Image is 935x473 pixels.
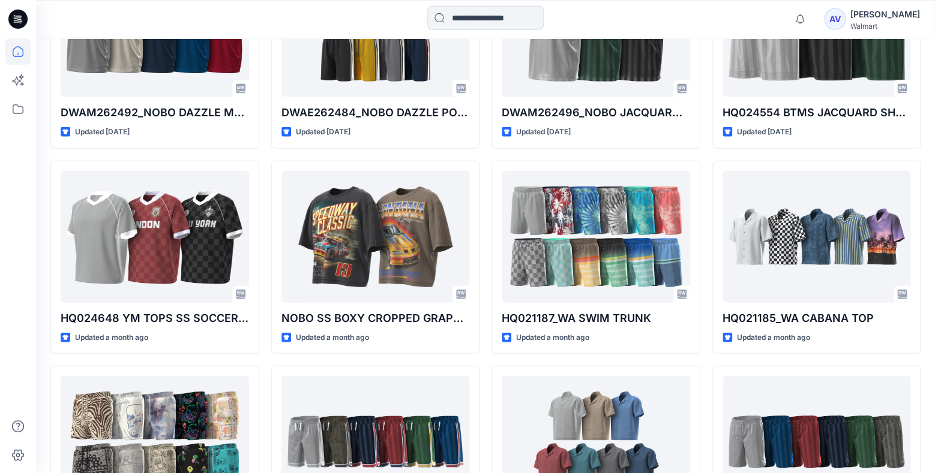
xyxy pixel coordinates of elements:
[281,104,470,121] p: DWAE262484_NOBO DAZZLE POLYESTER SIDE PANEL E-WAIST BASKETBALL SHORT
[296,126,350,138] p: Updated [DATE]
[75,126,130,138] p: Updated [DATE]
[516,332,589,344] p: Updated a month ago
[502,104,690,121] p: DWAM262496_NOBO JACQUARD MESH MUSCLE TANK W-RIB
[723,104,911,121] p: HQ024554 BTMS JACQUARD SHORT
[281,171,470,303] a: NOBO SS BOXY CROPPED GRAPHIC TEE
[737,332,810,344] p: Updated a month ago
[61,310,249,327] p: HQ024648 YM TOPS SS SOCCER JERSEY
[281,310,470,327] p: NOBO SS BOXY CROPPED GRAPHIC TEE
[850,22,920,31] div: Walmart
[502,171,690,303] a: HQ021187_WA SWIM TRUNK
[824,8,846,30] div: AV
[850,7,920,22] div: [PERSON_NAME]
[723,171,911,303] a: HQ021185_WA CABANA TOP
[296,332,369,344] p: Updated a month ago
[61,171,249,303] a: HQ024648 YM TOPS SS SOCCER JERSEY
[502,310,690,327] p: HQ021187_WA SWIM TRUNK
[723,310,911,327] p: HQ021185_WA CABANA TOP
[75,332,148,344] p: Updated a month ago
[516,126,571,138] p: Updated [DATE]
[737,126,792,138] p: Updated [DATE]
[61,104,249,121] p: DWAM262492_NOBO DAZZLE MESH BASKETBALL TANK W- RIB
